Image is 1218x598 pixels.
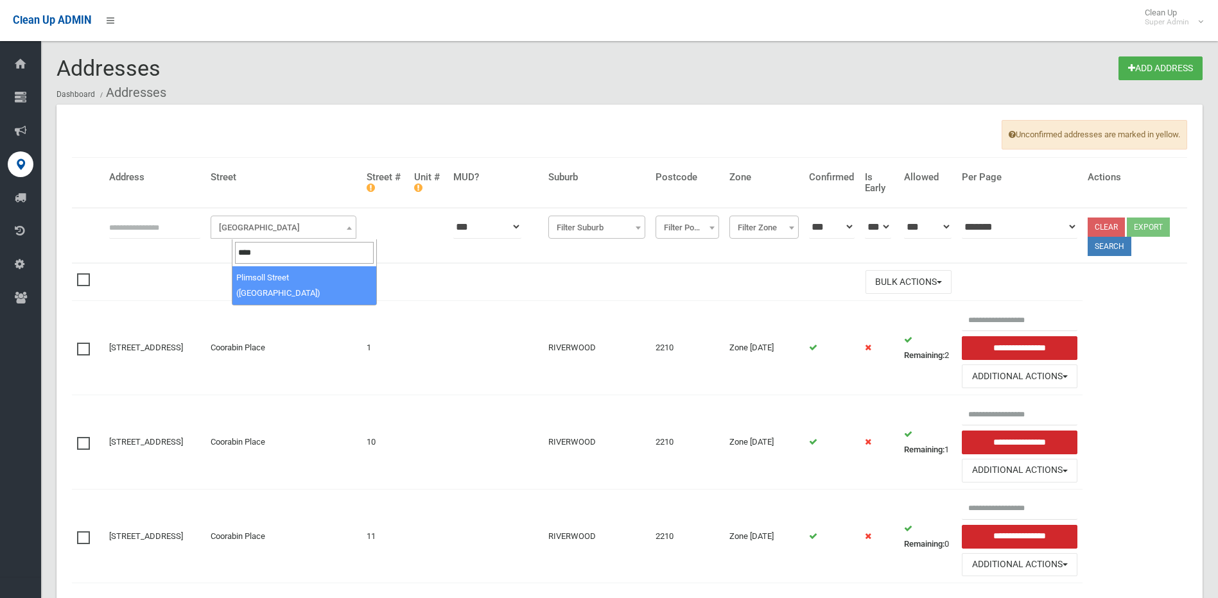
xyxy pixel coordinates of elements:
[899,301,957,395] td: 2
[899,489,957,583] td: 0
[1088,172,1182,183] h4: Actions
[414,172,443,193] h4: Unit #
[1088,237,1131,256] button: Search
[1145,17,1189,27] small: Super Admin
[656,216,719,239] span: Filter Postcode
[729,216,799,239] span: Filter Zone
[1002,120,1187,149] span: Unconfirmed addresses are marked in yellow.
[552,219,642,237] span: Filter Suburb
[361,301,409,395] td: 1
[962,459,1077,483] button: Additional Actions
[904,350,944,360] strong: Remaining:
[211,216,356,239] span: Filter Street
[57,90,95,99] a: Dashboard
[453,172,538,183] h4: MUD?
[904,445,944,454] strong: Remaining:
[109,172,200,183] h4: Address
[97,81,166,105] li: Addresses
[650,301,724,395] td: 2210
[962,553,1077,577] button: Additional Actions
[865,172,894,193] h4: Is Early
[205,395,361,490] td: Coorabin Place
[724,301,804,395] td: Zone [DATE]
[214,219,353,237] span: Filter Street
[543,301,650,395] td: RIVERWOOD
[57,55,161,81] span: Addresses
[904,172,952,183] h4: Allowed
[733,219,796,237] span: Filter Zone
[659,219,716,237] span: Filter Postcode
[543,395,650,490] td: RIVERWOOD
[650,395,724,490] td: 2210
[729,172,799,183] h4: Zone
[724,395,804,490] td: Zone [DATE]
[361,395,409,490] td: 10
[13,14,91,26] span: Clean Up ADMIN
[1127,218,1170,237] button: Export
[656,172,719,183] h4: Postcode
[1088,218,1125,237] a: Clear
[205,301,361,395] td: Coorabin Place
[1118,56,1203,80] a: Add Address
[548,172,645,183] h4: Suburb
[899,395,957,490] td: 1
[109,531,183,541] a: [STREET_ADDRESS]
[962,364,1077,388] button: Additional Actions
[1138,8,1202,27] span: Clean Up
[211,172,356,183] h4: Street
[548,216,645,239] span: Filter Suburb
[650,489,724,583] td: 2210
[543,489,650,583] td: RIVERWOOD
[232,266,377,305] li: Plimsoll Street ([GEOGRAPHIC_DATA])
[724,489,804,583] td: Zone [DATE]
[904,539,944,549] strong: Remaining:
[367,172,404,193] h4: Street #
[866,270,952,294] button: Bulk Actions
[109,343,183,352] a: [STREET_ADDRESS]
[809,172,854,183] h4: Confirmed
[361,489,409,583] td: 11
[109,437,183,447] a: [STREET_ADDRESS]
[962,172,1077,183] h4: Per Page
[205,489,361,583] td: Coorabin Place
